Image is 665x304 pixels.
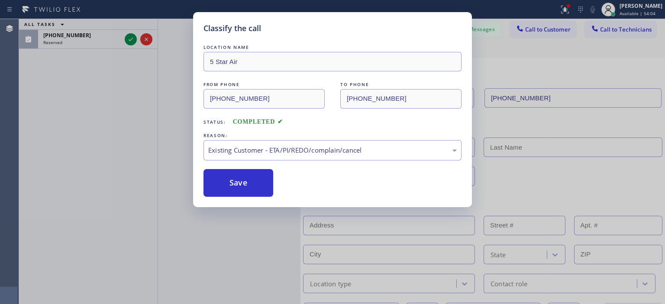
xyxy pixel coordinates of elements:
span: COMPLETED [233,118,283,125]
h5: Classify the call [203,22,261,34]
input: From phone [203,89,325,109]
div: REASON: [203,131,462,140]
div: LOCATION NAME [203,43,462,52]
div: Existing Customer - ETA/PI/REDO/complain/cancel [208,145,457,155]
span: Status: [203,119,226,125]
input: To phone [340,89,462,109]
div: TO PHONE [340,80,462,89]
div: FROM PHONE [203,80,325,89]
button: Save [203,169,273,197]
